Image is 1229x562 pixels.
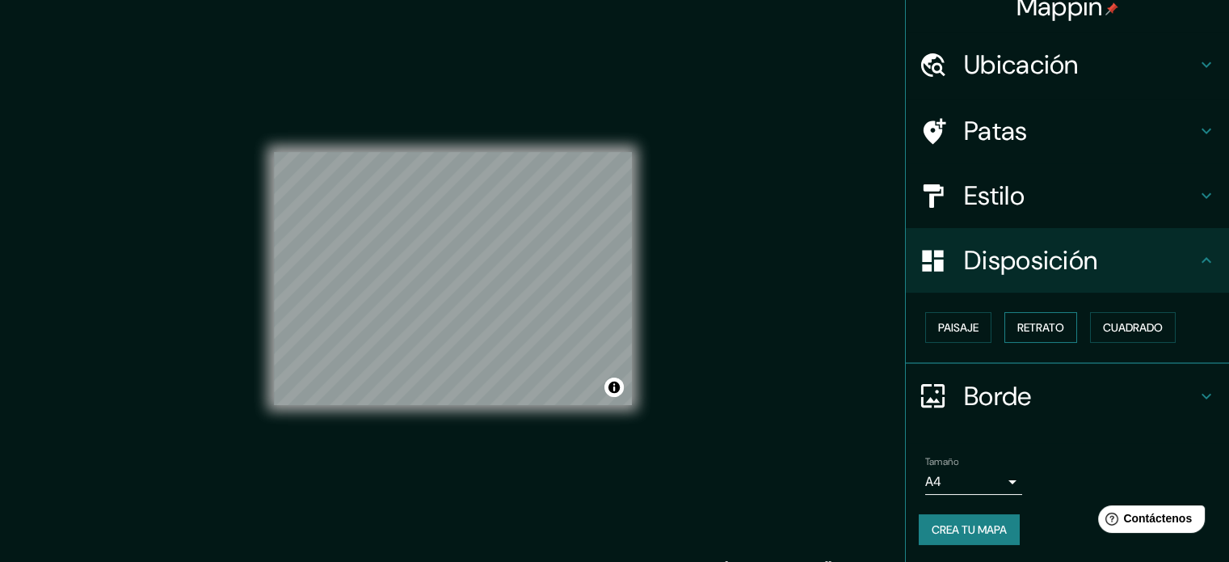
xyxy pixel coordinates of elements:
font: Cuadrado [1103,320,1163,335]
button: Activar o desactivar atribución [604,378,624,397]
div: A4 [925,469,1022,495]
button: Retrato [1004,312,1077,343]
font: Tamaño [925,455,958,468]
font: Disposición [964,243,1097,277]
canvas: Mapa [274,152,632,405]
font: Retrato [1017,320,1064,335]
button: Crea tu mapa [919,514,1020,545]
div: Estilo [906,163,1229,228]
font: Ubicación [964,48,1079,82]
iframe: Lanzador de widgets de ayuda [1085,499,1211,544]
button: Cuadrado [1090,312,1176,343]
font: Paisaje [938,320,979,335]
div: Disposición [906,228,1229,293]
font: Crea tu mapa [932,522,1007,537]
div: Ubicación [906,32,1229,97]
div: Borde [906,364,1229,429]
font: Estilo [964,179,1025,213]
img: pin-icon.png [1105,2,1118,15]
font: Patas [964,114,1028,148]
button: Paisaje [925,312,991,343]
div: Patas [906,99,1229,163]
font: Borde [964,379,1032,413]
font: A4 [925,473,941,490]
